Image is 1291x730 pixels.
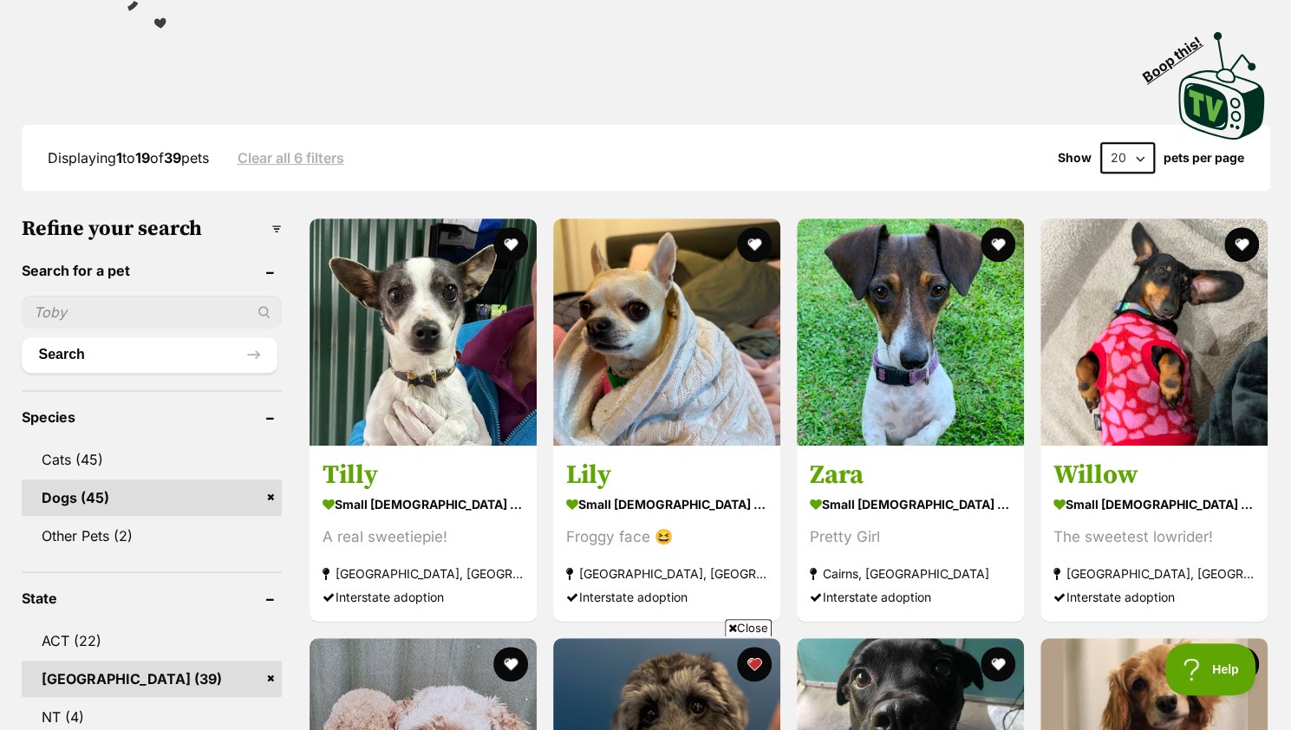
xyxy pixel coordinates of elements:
div: Interstate adoption [810,585,1011,609]
strong: small [DEMOGRAPHIC_DATA] Dog [323,492,524,517]
strong: Cairns, [GEOGRAPHIC_DATA] [810,562,1011,585]
label: pets per page [1164,151,1244,165]
div: A real sweetiepie! [323,525,524,549]
a: [GEOGRAPHIC_DATA] (39) [22,661,282,697]
strong: 1 [116,149,122,166]
strong: small [DEMOGRAPHIC_DATA] Dog [810,492,1011,517]
header: State [22,590,282,606]
strong: small [DEMOGRAPHIC_DATA] Dog [566,492,767,517]
span: Boop this! [1139,23,1219,85]
button: favourite [1225,227,1260,262]
a: Tilly small [DEMOGRAPHIC_DATA] Dog A real sweetiepie! [GEOGRAPHIC_DATA], [GEOGRAPHIC_DATA] Inters... [310,446,537,622]
a: ACT (22) [22,622,282,659]
button: favourite [981,647,1015,681]
img: Zara - Dachshund Dog [797,218,1024,446]
img: Willow - Dachshund Dog [1040,218,1268,446]
h3: Willow [1053,459,1255,492]
a: Zara small [DEMOGRAPHIC_DATA] Dog Pretty Girl Cairns, [GEOGRAPHIC_DATA] Interstate adoption [797,446,1024,622]
iframe: Help Scout Beacon - Open [1165,643,1256,695]
div: Interstate adoption [323,585,524,609]
a: Other Pets (2) [22,518,282,554]
div: Interstate adoption [1053,585,1255,609]
header: Species [22,409,282,425]
a: Willow small [DEMOGRAPHIC_DATA] Dog The sweetest lowrider! [GEOGRAPHIC_DATA], [GEOGRAPHIC_DATA] I... [1040,446,1268,622]
strong: small [DEMOGRAPHIC_DATA] Dog [1053,492,1255,517]
button: favourite [981,227,1015,262]
a: Cats (45) [22,441,282,478]
button: Search [22,337,277,372]
div: Interstate adoption [566,585,767,609]
a: Dogs (45) [22,479,282,516]
div: The sweetest lowrider! [1053,525,1255,549]
a: Lily small [DEMOGRAPHIC_DATA] Dog Froggy face 😆 [GEOGRAPHIC_DATA], [GEOGRAPHIC_DATA] Interstate a... [553,446,780,622]
h3: Tilly [323,459,524,492]
a: Boop this! [1178,16,1265,143]
iframe: Advertisement [330,643,962,721]
strong: 19 [135,149,150,166]
img: PetRescue TV logo [1178,32,1265,140]
span: Show [1058,151,1092,165]
h3: Refine your search [22,217,282,241]
img: Tilly - Jack Russell Terrier Dog [310,218,537,446]
span: Close [725,619,772,636]
strong: [GEOGRAPHIC_DATA], [GEOGRAPHIC_DATA] [1053,562,1255,585]
h3: Lily [566,459,767,492]
strong: 39 [164,149,181,166]
strong: [GEOGRAPHIC_DATA], [GEOGRAPHIC_DATA] [323,562,524,585]
div: Pretty Girl [810,525,1011,549]
h3: Zara [810,459,1011,492]
header: Search for a pet [22,263,282,278]
strong: [GEOGRAPHIC_DATA], [GEOGRAPHIC_DATA] [566,562,767,585]
a: Clear all 6 filters [238,150,344,166]
input: Toby [22,296,282,329]
button: favourite [493,227,528,262]
div: Froggy face 😆 [566,525,767,549]
img: Lily - Chihuahua Dog [553,218,780,446]
span: Displaying to of pets [48,149,209,166]
button: favourite [737,227,772,262]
